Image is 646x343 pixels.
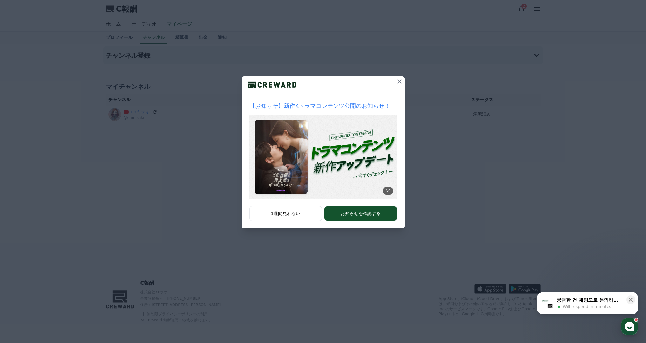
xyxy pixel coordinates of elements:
font: 【お知らせ】新作Kドラマコンテンツ公開のお知らせ！ [249,102,391,109]
a: 【お知らせ】新作Kドラマコンテンツ公開のお知らせ！ [249,101,397,199]
button: 1週間見れない [249,206,322,221]
img: ロゴ [242,80,303,90]
button: お知らせを確認する [324,206,397,220]
font: 1週間見れない [271,211,300,216]
img: ポップアップサムネイル [249,115,397,199]
font: お知らせを確認する [341,211,381,216]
